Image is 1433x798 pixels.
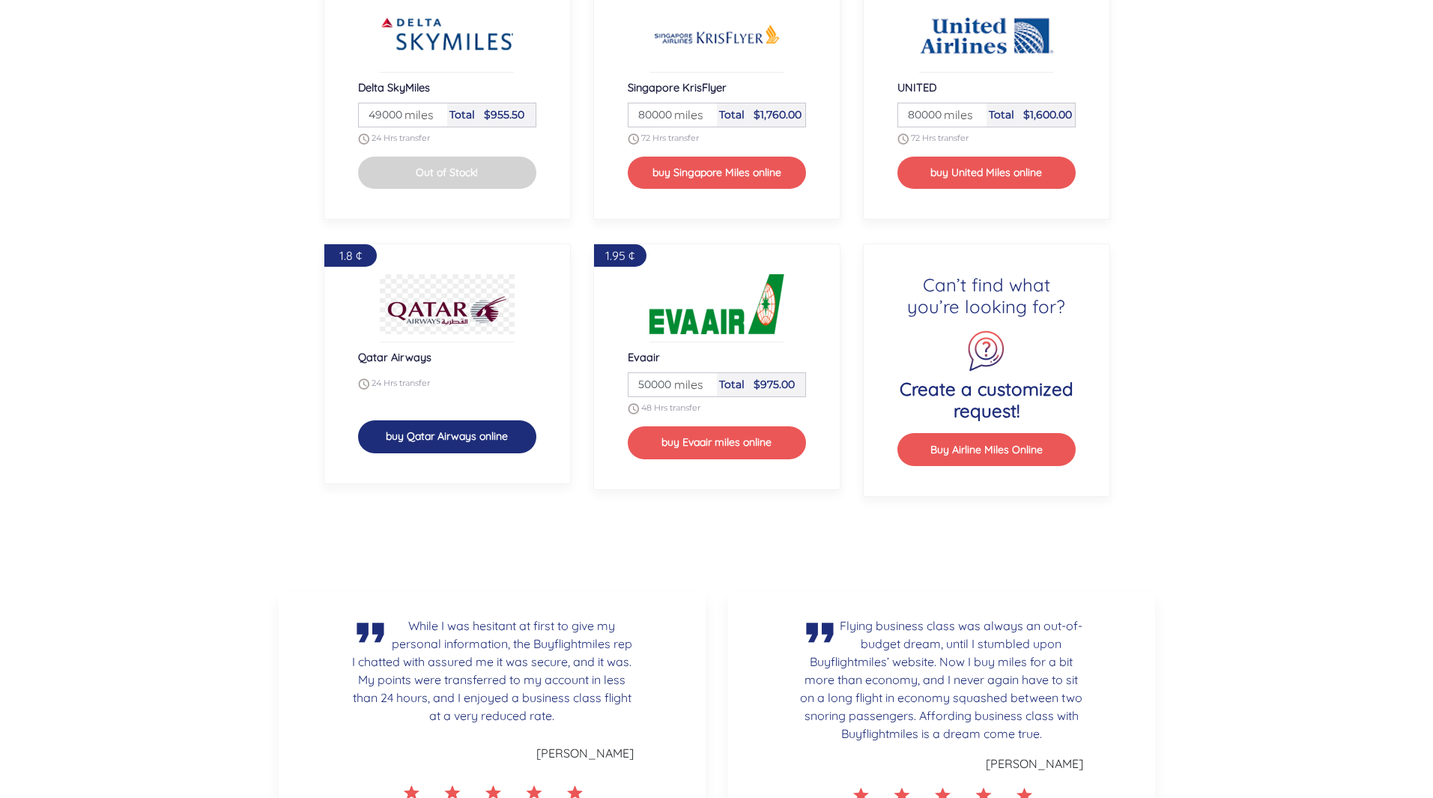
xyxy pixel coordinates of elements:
p: [PERSON_NAME] [800,755,1083,773]
span: 72 Hrs transfer [911,133,969,143]
img: schedule.png [628,403,639,414]
img: Buy Singapore KrisFlyer Airline miles online [649,4,784,64]
span: 24 Hrs transfer [372,133,430,143]
img: schedule.png [358,133,369,145]
p: While I was hesitant at first to give my personal information, the Buyflightmiles rep I chatted w... [351,617,634,725]
span: Delta SkyMiles [358,80,430,94]
span: miles [667,106,703,124]
h4: Create a customized request! [897,378,1076,422]
span: Total [719,378,745,391]
span: Singapore KrisFlyer [628,80,727,94]
a: buy Qatar Airways online [358,428,536,443]
img: Quote [351,617,390,649]
button: buy Qatar Airways online [358,420,536,453]
span: 1.8 ¢ [339,248,362,263]
span: $955.50 [484,108,524,121]
span: miles [667,375,703,393]
p: Flying business class was always an out-of-budget dream, until I stumbled upon Buyflightmiles’ we... [800,617,1083,743]
button: buy Evaair miles online [628,426,806,459]
span: Total [719,108,745,121]
img: question icon [965,330,1008,372]
button: buy Singapore Miles online [628,157,806,189]
img: Buy Evaair Airline miles online [649,274,784,334]
span: 48 Hrs transfer [641,403,700,414]
img: schedule.png [897,133,909,145]
p: [PERSON_NAME] [351,744,634,762]
img: Buy UNITED Airline miles online [919,4,1054,64]
span: 24 Hrs transfer [372,378,430,389]
button: Out of Stock! [358,157,536,189]
span: miles [397,106,434,124]
span: 72 Hrs transfer [641,133,699,143]
span: Qatar Airways [358,350,431,364]
img: Quote [800,617,840,649]
img: Buy Delta SkyMiles Airline miles online [380,4,515,64]
span: $975.00 [754,378,795,391]
span: 1.95 ¢ [605,248,634,263]
span: $1,600.00 [1023,108,1072,121]
img: schedule.png [358,378,369,390]
img: Buy Qatar Airways Airline miles online [380,274,515,334]
span: Total [449,108,475,121]
span: Total [989,108,1014,121]
span: UNITED [897,80,936,94]
span: $1,760.00 [754,108,802,121]
span: miles [936,106,973,124]
h4: Can’t find what you’re looking for? [897,274,1076,318]
img: schedule.png [628,133,639,145]
button: Buy Airline Miles Online [897,433,1076,465]
span: Evaair [628,350,660,364]
button: buy United Miles online [897,157,1076,189]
